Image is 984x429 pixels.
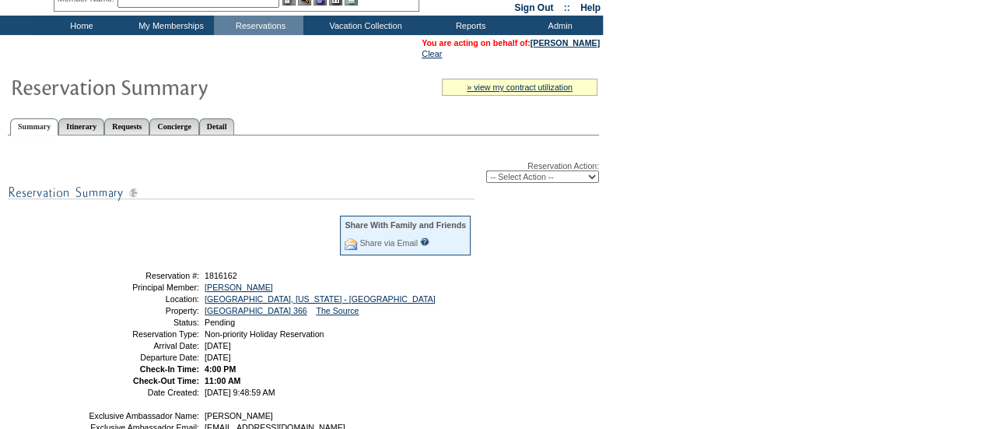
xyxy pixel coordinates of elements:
[564,2,570,13] span: ::
[580,2,601,13] a: Help
[205,271,237,280] span: 1816162
[205,364,236,374] span: 4:00 PM
[88,271,199,280] td: Reservation #:
[205,329,324,339] span: Non-priority Holiday Reservation
[133,376,199,385] strong: Check-Out Time:
[531,38,600,47] a: [PERSON_NAME]
[513,16,603,35] td: Admin
[149,118,198,135] a: Concierge
[205,294,436,304] a: [GEOGRAPHIC_DATA], [US_STATE] - [GEOGRAPHIC_DATA]
[140,364,199,374] strong: Check-In Time:
[514,2,553,13] a: Sign Out
[345,220,466,230] div: Share With Family and Friends
[205,341,231,350] span: [DATE]
[205,283,273,292] a: [PERSON_NAME]
[88,306,199,315] td: Property:
[214,16,303,35] td: Reservations
[88,388,199,397] td: Date Created:
[88,283,199,292] td: Principal Member:
[104,118,149,135] a: Requests
[199,118,235,135] a: Detail
[35,16,124,35] td: Home
[8,183,474,202] img: subTtlResSummary.gif
[205,318,235,327] span: Pending
[467,83,573,92] a: » view my contract utilization
[88,411,199,420] td: Exclusive Ambassador Name:
[205,353,231,362] span: [DATE]
[10,71,321,102] img: Reservaton Summary
[88,318,199,327] td: Status:
[10,118,58,135] a: Summary
[316,306,359,315] a: The Source
[422,49,442,58] a: Clear
[88,329,199,339] td: Reservation Type:
[88,341,199,350] td: Arrival Date:
[205,376,240,385] span: 11:00 AM
[124,16,214,35] td: My Memberships
[359,238,418,248] a: Share via Email
[205,411,273,420] span: [PERSON_NAME]
[205,388,275,397] span: [DATE] 9:48:59 AM
[88,294,199,304] td: Location:
[8,161,599,183] div: Reservation Action:
[303,16,424,35] td: Vacation Collection
[205,306,307,315] a: [GEOGRAPHIC_DATA] 366
[88,353,199,362] td: Departure Date:
[58,118,104,135] a: Itinerary
[422,38,600,47] span: You are acting on behalf of:
[420,237,429,246] input: What is this?
[424,16,513,35] td: Reports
